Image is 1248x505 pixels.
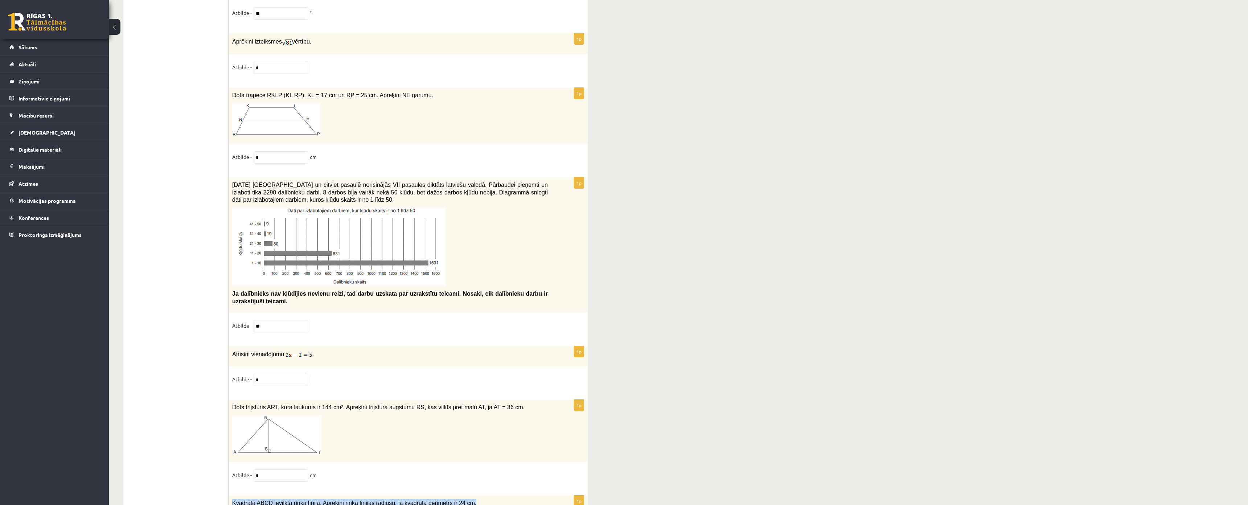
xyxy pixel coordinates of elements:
[232,404,525,410] span: Dots trijstūris ART, kura laukums ir 144 cm . Aprēķini trijstūra augstumu RS, kas vilkts pret mal...
[232,469,252,480] p: Atbilde -
[9,124,100,141] a: [DEMOGRAPHIC_DATA]
[9,107,100,124] a: Mācību resursi
[19,197,76,204] span: Motivācijas programma
[574,33,584,45] p: 1p
[9,141,100,158] a: Digitālie materiāli
[9,192,100,209] a: Motivācijas programma
[8,13,66,31] a: Rīgas 1. Tālmācības vidusskola
[19,73,100,90] legend: Ziņojumi
[292,38,311,45] span: vērtību.
[232,291,548,304] span: Ja dalībnieks nav kļūdījies nevienu reizi, tad darbu uzskata par uzrakstītu teicami. Nosaki, cik ...
[232,320,252,331] p: Atbilde -
[232,351,284,357] font: Atrisini vienādojumu
[19,146,62,153] span: Digitālie materiāli
[232,103,320,136] img: Attēls, kurā ir rinda, diagramma Mākslīgā intelekta ģenerēts saturs var būt nepareizs.
[232,151,584,167] fieldset: cm
[232,374,252,385] p: Atbilde -
[574,177,584,189] p: 1p
[9,158,100,175] a: Maksājumi
[19,61,36,67] span: Aktuāli
[19,112,54,119] span: Mācību resursi
[9,175,100,192] a: Atzīmes
[19,129,75,136] span: [DEMOGRAPHIC_DATA]
[9,73,100,90] a: Ziņojumi
[232,7,252,18] p: Atbilde -
[232,7,584,22] fieldset: °
[232,208,446,286] img: Attēls, kurā ir teksts, ekrānuzņēmums, rinda, skice Mākslīgā intelekta ģenerēts saturs var būt ne...
[574,87,584,99] p: 1p
[9,56,100,73] a: Aktuāli
[341,405,343,409] sup: 2
[574,346,584,357] p: 1p
[19,158,100,175] legend: Maksājumi
[19,44,37,50] span: Sākums
[574,399,584,411] p: 1p
[312,351,314,357] span: .
[232,62,252,73] p: Atbilde -
[232,38,282,45] span: Aprēķini izteiksmes
[232,151,252,162] p: Atbilde -
[9,90,100,107] a: Informatīvie ziņojumi
[232,415,321,454] img: Attēls, kurā ir rinda Mākslīgā intelekta ģenerēts saturs var būt nepareizs.
[232,469,584,485] fieldset: cm
[232,92,433,98] span: Dota trapece RKLP (KL RP), KL = 17 cm un RP = 25 cm. Aprēķini NE garumu.
[232,182,548,203] span: [DATE] [GEOGRAPHIC_DATA] un citviet pasaulē norisinājās VII pasaules diktāts latviešu valodā. Pār...
[9,226,100,243] a: Proktoringa izmēģinājums
[9,39,100,56] a: Sākums
[19,180,38,187] span: Atzīmes
[282,38,292,46] img: 2wECAwECAwECAwECAwECAwECAwECAwECAwECAwECAwECAwECAwECAwECAwECAwECAwECAwECAwECAwajQIBwONwEjsikEkkkr...
[19,214,49,221] span: Konferences
[19,90,100,107] legend: Informatīvie ziņojumi
[286,351,312,358] img: QmRhkwEGZ0SCdEgYB0MZBXQZkHGPjUQjCAlUVkQdCpdCGAZbRZKUYJZHpaZGH2pDHQuwjg+dvI5+WRW3uMO1FcYiwgAkC54Td...
[9,209,100,226] a: Konferences
[19,231,82,238] span: Proktoringa izmēģinājums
